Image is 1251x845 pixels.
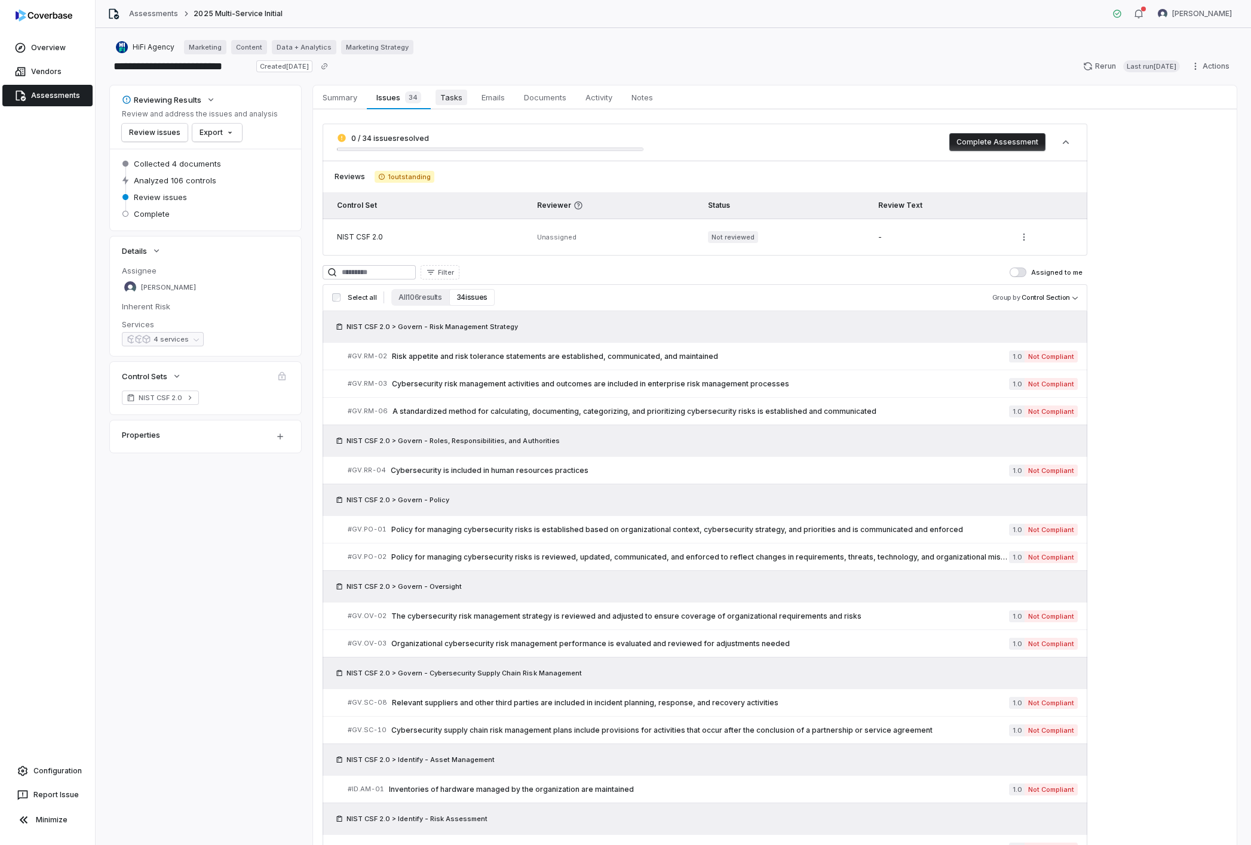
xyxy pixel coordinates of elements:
[348,543,1078,570] a: #GV.PO-02Policy for managing cybersecurity risks is reviewed, updated, communicated, and enforced...
[5,808,90,832] button: Minimize
[122,245,147,256] span: Details
[348,776,1078,803] a: #ID.AM-01Inventories of hardware managed by the organization are maintained1.0Not Compliant
[5,784,90,806] button: Report Issue
[1025,783,1078,795] span: Not Compliant
[1151,5,1239,23] button: Neil Kelly avatar[PERSON_NAME]
[1076,57,1187,75] button: RerunLast run[DATE]
[118,89,219,110] button: Reviewing Results
[1025,638,1078,650] span: Not Compliant
[1009,783,1025,795] span: 1.0
[1025,378,1078,390] span: Not Compliant
[347,755,495,764] span: NIST CSF 2.0 > Identify - Asset Management
[231,40,267,54] a: Content
[348,726,387,735] span: # GV.SC-10
[1025,351,1078,362] span: Not Compliant
[391,289,449,306] button: All 106 results
[341,40,414,54] a: Marketing Strategy
[184,40,226,54] a: Marketing
[122,391,199,405] a: NIST CSF 2.0
[122,371,167,382] span: Control Sets
[348,525,387,534] span: # GV.PO-01
[335,172,365,182] span: Reviews
[348,466,386,475] span: # GV.RR-04
[332,293,341,302] input: Select all
[1025,697,1078,709] span: Not Compliant
[348,785,384,794] span: # ID.AM-01
[1123,60,1180,72] span: Last run [DATE]
[348,398,1078,425] a: #GV.RM-06A standardized method for calculating, documenting, categorizing, and prioritizing cyber...
[391,612,1009,621] span: The cybersecurity risk management strategy is reviewed and adjusted to ensure coverage of organiz...
[256,60,312,72] span: Created [DATE]
[348,352,387,361] span: # GV.RM-02
[118,240,165,262] button: Details
[375,171,434,183] span: 1 outstanding
[112,36,178,58] button: https://hifiagency.com/HiFi Agency
[347,814,487,824] span: NIST CSF 2.0 > Identify - Risk Assessment
[122,109,278,119] p: Review and address the issues and analysis
[1009,610,1025,622] span: 1.0
[708,231,758,243] span: Not reviewed
[134,208,170,219] span: Complete
[337,232,518,242] div: NIST CSF 2.0
[347,668,582,678] span: NIST CSF 2.0 > Govern - Cybersecurity Supply Chain Risk Management
[436,90,467,105] span: Tasks
[348,717,1078,743] a: #GV.SC-10Cybersecurity supply chain risk management plans include provisions for activities that ...
[134,158,221,169] span: Collected 4 documents
[122,319,289,330] dt: Services
[348,612,387,620] span: # GV.OV-02
[347,582,462,591] span: NIST CSF 2.0 > Govern - Oversight
[348,457,1078,484] a: #GV.RR-04Cybersecurity is included in human resources practices1.0Not Compliant
[348,407,388,416] span: # GV.RM-06
[348,516,1078,543] a: #GV.PO-01Policy for managing cybersecurity risks is established based on organizational context, ...
[122,265,289,276] dt: Assignee
[1025,610,1078,622] span: Not Compliant
[1025,465,1078,477] span: Not Compliant
[1009,378,1025,390] span: 1.0
[348,293,376,302] span: Select all
[581,90,617,105] span: Activity
[347,436,560,445] span: NIST CSF 2.0 > Govern - Roles, Responsibilities, and Authorities
[992,293,1020,302] span: Group by
[351,134,429,143] span: 0 / 34 issues resolved
[1009,465,1025,477] span: 1.0
[318,90,362,105] span: Summary
[391,639,1009,649] span: Organizational cybersecurity risk management performance is evaluated and reviewed for adjustment...
[124,281,136,293] img: Neil Kelly avatar
[878,232,996,242] div: -
[194,9,283,19] span: 2025 Multi-Service Initial
[272,40,336,54] a: Data + Analytics
[1009,405,1025,417] span: 1.0
[1025,524,1078,536] span: Not Compliant
[392,698,1009,708] span: Relevant suppliers and other third parties are included in incident planning, response, and recov...
[314,56,335,77] button: Copy link
[1172,9,1232,19] span: [PERSON_NAME]
[348,379,387,388] span: # GV.RM-03
[392,352,1009,361] span: Risk appetite and risk tolerance statements are established, communicated, and maintained
[16,10,72,21] img: logo-D7KZi-bG.svg
[348,603,1078,629] a: #GV.OV-02The cybersecurity risk management strategy is reviewed and adjusted to ensure coverage o...
[389,785,1009,794] span: Inventories of hardware managed by the organization are maintained
[1009,524,1025,536] span: 1.0
[391,466,1009,475] span: Cybersecurity is included in human resources practices
[134,192,187,202] span: Review issues
[122,124,188,142] button: Review issues
[348,370,1078,397] a: #GV.RM-03Cybersecurity risk management activities and outcomes are included in enterprise risk ma...
[1009,638,1025,650] span: 1.0
[1009,697,1025,709] span: 1.0
[2,37,93,59] a: Overview
[438,268,454,277] span: Filter
[5,760,90,782] a: Configuration
[391,552,1009,562] span: Policy for managing cybersecurity risks is reviewed, updated, communicated, and enforced to refle...
[1010,268,1083,277] label: Assigned to me
[348,630,1078,657] a: #GV.OV-03Organizational cybersecurity risk management performance is evaluated and reviewed for a...
[348,639,387,648] span: # GV.OV-03
[192,124,242,142] button: Export
[519,90,571,105] span: Documents
[347,322,518,331] span: NIST CSF 2.0 > Govern - Risk Management Strategy
[878,201,922,210] span: Review Text
[1025,551,1078,563] span: Not Compliant
[2,61,93,82] a: Vendors
[133,42,174,52] span: HiFi Agency
[348,552,387,561] span: # GV.PO-02
[421,265,459,279] button: Filter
